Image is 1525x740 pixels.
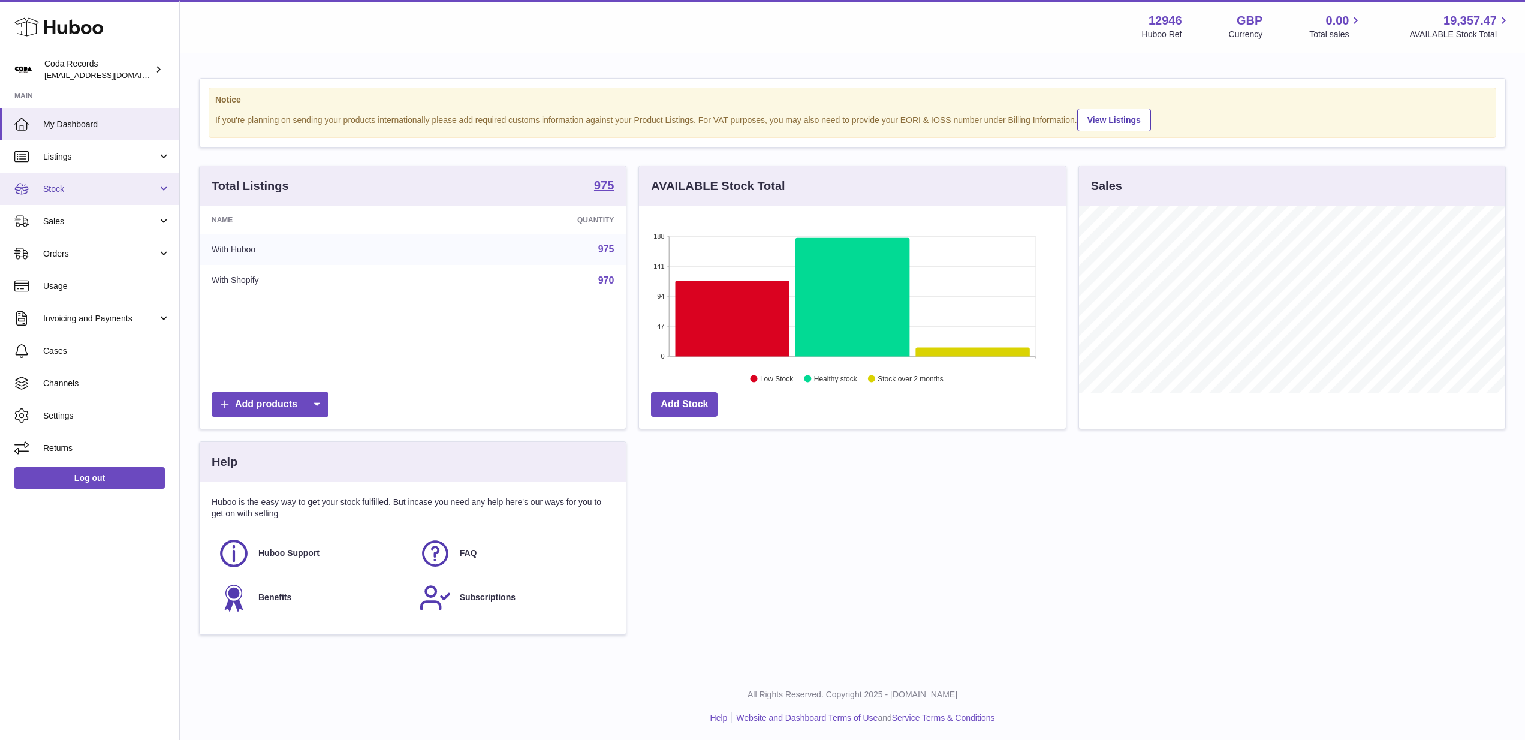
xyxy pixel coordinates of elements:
td: With Shopify [200,265,430,296]
text: Stock over 2 months [878,375,944,383]
text: Healthy stock [814,375,858,383]
a: Subscriptions [419,582,608,614]
span: [EMAIL_ADDRESS][DOMAIN_NAME] [44,70,176,80]
span: Subscriptions [460,592,516,603]
h3: Sales [1091,178,1122,194]
span: Usage [43,281,170,292]
td: With Huboo [200,234,430,265]
span: 19,357.47 [1443,13,1497,29]
a: FAQ [419,537,608,570]
span: Returns [43,443,170,454]
a: Website and Dashboard Terms of Use [736,713,878,723]
h3: Help [212,454,237,470]
a: 975 [598,244,614,254]
span: Settings [43,410,170,422]
span: 0.00 [1326,13,1349,29]
img: haz@pcatmedia.com [14,61,32,79]
span: Huboo Support [258,548,320,559]
strong: 975 [594,179,614,191]
span: Cases [43,345,170,357]
div: Currency [1229,29,1263,40]
a: Log out [14,467,165,489]
a: Huboo Support [218,537,407,570]
strong: Notice [215,94,1490,106]
div: Huboo Ref [1142,29,1182,40]
span: Orders [43,248,158,260]
a: View Listings [1077,109,1151,131]
span: Invoicing and Payments [43,313,158,324]
a: 19,357.47 AVAILABLE Stock Total [1409,13,1511,40]
text: 141 [653,263,664,270]
span: Stock [43,184,158,195]
text: Low Stock [760,375,794,383]
a: Service Terms & Conditions [892,713,995,723]
div: If you're planning on sending your products internationally please add required customs informati... [215,107,1490,131]
th: Quantity [430,206,626,234]
span: Sales [43,216,158,227]
p: Huboo is the easy way to get your stock fulfilled. But incase you need any help here's our ways f... [212,497,614,519]
p: All Rights Reserved. Copyright 2025 - [DOMAIN_NAME] [189,689,1515,700]
span: Benefits [258,592,291,603]
a: Benefits [218,582,407,614]
li: and [732,712,994,724]
span: FAQ [460,548,477,559]
div: Coda Records [44,58,152,81]
text: 0 [661,353,665,360]
th: Name [200,206,430,234]
text: 47 [658,323,665,330]
a: Add products [212,392,328,417]
text: 188 [653,233,664,240]
span: Channels [43,378,170,389]
strong: GBP [1237,13,1262,29]
strong: 12946 [1149,13,1182,29]
a: 975 [594,179,614,194]
a: Help [710,713,728,723]
h3: AVAILABLE Stock Total [651,178,785,194]
span: AVAILABLE Stock Total [1409,29,1511,40]
a: 970 [598,275,614,285]
a: 0.00 Total sales [1309,13,1363,40]
span: My Dashboard [43,119,170,130]
text: 94 [658,293,665,300]
a: Add Stock [651,392,718,417]
span: Total sales [1309,29,1363,40]
h3: Total Listings [212,178,289,194]
span: Listings [43,151,158,163]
